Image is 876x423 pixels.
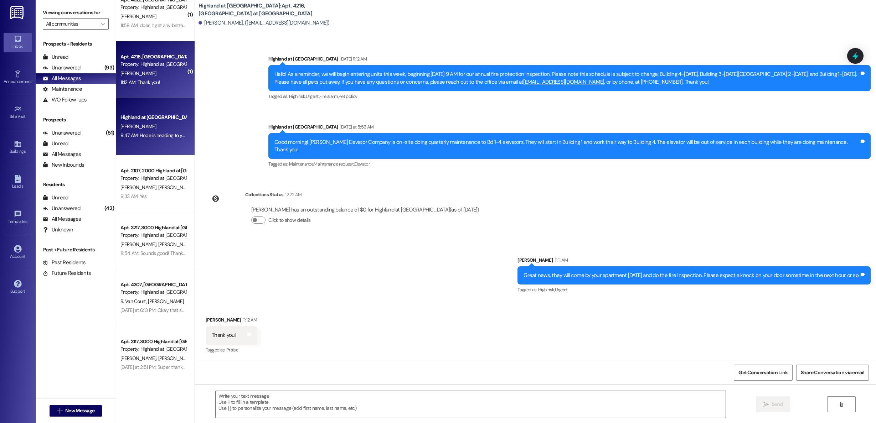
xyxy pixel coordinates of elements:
div: (51) [104,127,116,139]
div: Unknown [43,226,73,234]
span: Maintenance request , [314,161,354,167]
div: Property: Highland at [GEOGRAPHIC_DATA] [120,61,186,68]
img: ResiDesk Logo [10,6,25,19]
i:  [763,402,769,407]
div: [PERSON_NAME]. ([EMAIL_ADDRESS][DOMAIN_NAME]) [199,19,330,27]
div: Past Residents [43,259,86,266]
div: Apt. 4216, [GEOGRAPHIC_DATA] at [GEOGRAPHIC_DATA] [120,53,186,61]
span: [PERSON_NAME] [158,241,194,247]
span: • [26,113,27,118]
div: Unanswered [43,205,81,212]
a: Buildings [4,138,32,157]
b: Highland at [GEOGRAPHIC_DATA]: Apt. 4216, [GEOGRAPHIC_DATA] at [GEOGRAPHIC_DATA] [199,2,341,17]
div: Collections Status [245,191,283,198]
span: [PERSON_NAME] [120,123,156,130]
div: [DATE] 11:12 AM [338,55,367,63]
div: 9:47 AM: Hope is heading to your apartment with the guys. [120,132,242,139]
div: Unanswered [43,129,81,137]
div: All Messages [43,151,81,158]
div: 11:11 AM [553,256,568,264]
div: Future Residents [43,270,91,277]
label: Viewing conversations for [43,7,109,18]
div: Unread [43,53,68,61]
div: [DATE] at 8:56 AM [338,123,373,131]
div: [DATE] at 6:13 PM: Okay that sounds good! Thanks for keeping us updated [120,307,273,313]
input: All communities [46,18,97,30]
a: Leads [4,173,32,192]
div: Apt. 3117, 3000 Highland at [GEOGRAPHIC_DATA] [120,338,186,345]
div: New Inbounds [43,161,84,169]
span: Praise [226,347,238,353]
div: Highland at [GEOGRAPHIC_DATA] [268,123,871,133]
div: Property: Highland at [GEOGRAPHIC_DATA] [120,174,186,182]
div: Tagged as: [206,345,257,355]
a: Account [4,243,32,262]
div: Great news, they will come by your apartment [DATE] and do the fire inspection. Please expect a k... [524,272,859,279]
span: Elevator [354,161,370,167]
span: Get Conversation Link [738,369,788,376]
div: [PERSON_NAME] [206,316,257,326]
a: Inbox [4,33,32,52]
div: Past + Future Residents [36,246,116,254]
span: [PERSON_NAME] [158,355,194,361]
span: Maintenance , [289,161,314,167]
div: Hello! As a reminder, we will begin entering units this week, beginning [DATE] 9 AM for our annua... [274,70,859,86]
span: [PERSON_NAME] [120,241,158,247]
button: New Message [50,405,102,417]
span: Send [772,401,783,408]
div: Apt. 3217, 3000 Highland at [GEOGRAPHIC_DATA] [120,224,186,231]
span: High risk , [289,93,306,99]
div: Highland at [GEOGRAPHIC_DATA] [268,55,871,65]
button: Share Conversation via email [796,365,869,381]
i:  [839,402,844,407]
div: All Messages [43,215,81,223]
div: WO Follow-ups [43,96,87,104]
div: Thank you! [212,331,236,339]
div: Residents [36,181,116,188]
div: Property: Highland at [GEOGRAPHIC_DATA] [120,231,186,239]
span: New Message [65,407,94,414]
span: Urgent [555,287,568,293]
div: Property: Highland at [GEOGRAPHIC_DATA] [120,4,186,11]
a: Site Visit • [4,103,32,122]
span: • [27,218,29,223]
div: Tagged as: [517,284,871,295]
div: Unread [43,140,68,147]
div: (42) [103,203,116,214]
button: Send [756,396,790,412]
label: Click to show details [268,216,310,224]
span: [PERSON_NAME] [120,13,156,20]
span: [PERSON_NAME] [158,184,194,190]
div: Property: Highland at [GEOGRAPHIC_DATA] [120,345,186,353]
button: Get Conversation Link [734,365,792,381]
div: Tagged as: [268,91,871,101]
a: Templates • [4,208,32,227]
span: Pet policy [339,93,357,99]
div: Unanswered [43,64,81,72]
div: Maintenance [43,85,82,93]
div: 11:58 AM: does it get any better than that? 😱🤪🍾🍾🍾 [120,22,237,28]
div: Unread [43,194,68,202]
span: [PERSON_NAME] [120,355,158,361]
span: [PERSON_NAME] [148,298,184,304]
div: [PERSON_NAME] has an outstanding balance of $0 for Highland at [GEOGRAPHIC_DATA] (as of [DATE]) [251,206,479,214]
div: Prospects + Residents [36,40,116,48]
div: (93) [103,62,116,73]
span: High risk , [538,287,555,293]
div: Tagged as: [268,159,871,169]
div: Apt. 2107, 2000 Highland at [GEOGRAPHIC_DATA] [120,167,186,174]
a: Support [4,278,32,297]
div: [DATE] at 2:51 PM: Super thank you one of us will be there [120,364,237,370]
div: 11:12 AM: Thank you! [120,79,160,85]
span: Fire alarm , [319,93,339,99]
span: Urgent , [306,93,319,99]
span: Share Conversation via email [801,369,864,376]
div: Highland at [GEOGRAPHIC_DATA] [120,114,186,121]
span: [PERSON_NAME] [120,70,156,77]
i:  [57,408,62,414]
span: • [32,78,33,83]
div: 11:12 AM [241,316,257,324]
div: 12:22 AM [283,191,302,198]
span: B. Van Court [120,298,148,304]
div: [PERSON_NAME] [517,256,871,266]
